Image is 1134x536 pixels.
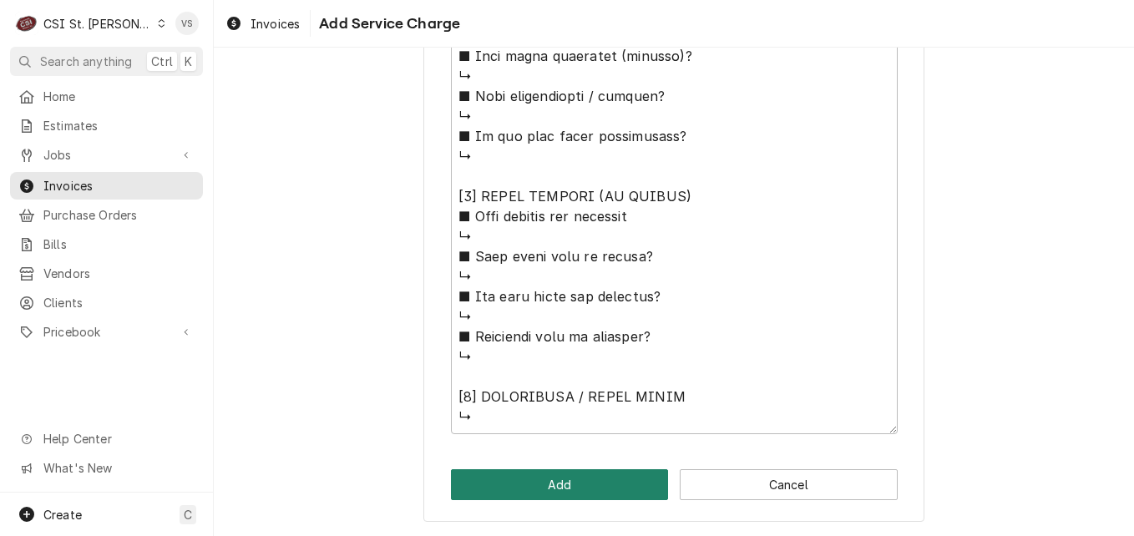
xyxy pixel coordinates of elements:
span: Jobs [43,146,170,164]
span: C [184,506,192,523]
div: CSI St. Louis's Avatar [15,12,38,35]
span: K [185,53,192,70]
a: Go to Pricebook [10,318,203,346]
a: Go to Jobs [10,141,203,169]
a: Home [10,83,203,110]
span: Help Center [43,430,193,448]
button: Cancel [680,469,898,500]
a: Vendors [10,260,203,287]
span: What's New [43,459,193,477]
span: Vendors [43,265,195,282]
a: Purchase Orders [10,201,203,229]
a: Invoices [10,172,203,200]
span: Invoices [251,15,300,33]
span: Add Service Charge [314,13,460,35]
span: Purchase Orders [43,206,195,224]
span: Pricebook [43,323,170,341]
a: Bills [10,230,203,258]
span: Create [43,508,82,522]
span: Estimates [43,117,195,134]
div: VS [175,12,199,35]
div: Vicky Stuesse's Avatar [175,12,199,35]
div: Button Group Row [451,469,898,500]
div: C [15,12,38,35]
div: CSI St. [PERSON_NAME] [43,15,152,33]
span: Search anything [40,53,132,70]
button: Search anythingCtrlK [10,47,203,76]
span: Clients [43,294,195,311]
button: Add [451,469,669,500]
a: Go to What's New [10,454,203,482]
span: Ctrl [151,53,173,70]
span: Bills [43,235,195,253]
span: Invoices [43,177,195,195]
a: Clients [10,289,203,316]
a: Go to Help Center [10,425,203,453]
div: Button Group [451,469,898,500]
a: Invoices [219,10,306,38]
span: Home [43,88,195,105]
a: Estimates [10,112,203,139]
